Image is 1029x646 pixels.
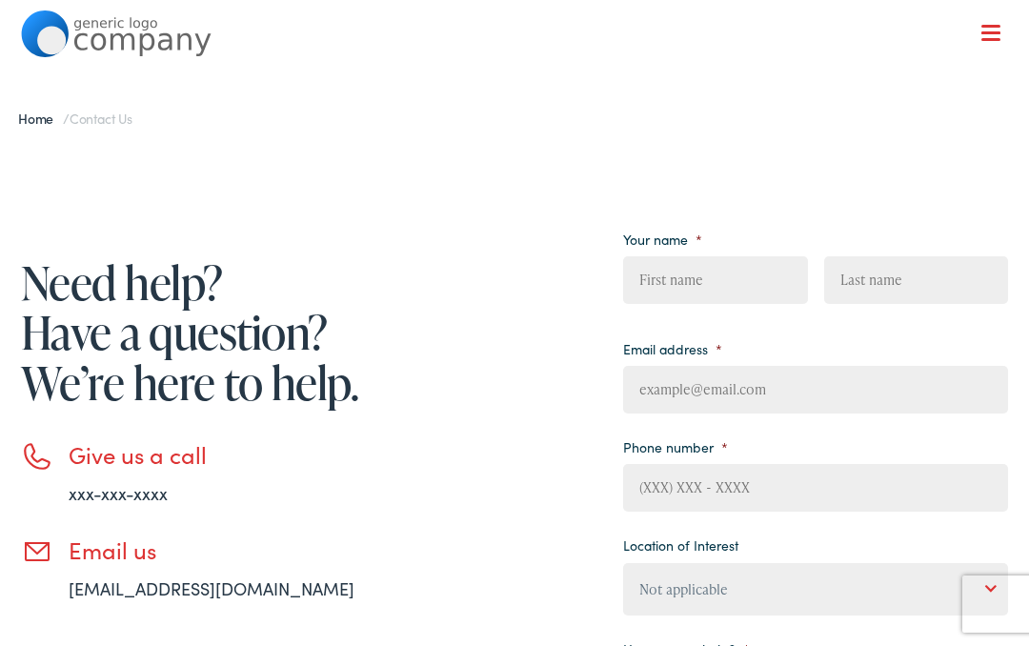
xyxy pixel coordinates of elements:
[623,366,1008,414] input: example@email.com
[70,109,132,128] span: Contact Us
[623,340,722,357] label: Email address
[623,464,1008,512] input: (XXX) XXX - XXXX
[69,536,459,564] h3: Email us
[623,438,728,455] label: Phone number
[69,441,459,469] h3: Give us a call
[623,231,702,248] label: Your name
[69,481,168,505] a: xxx-xxx-xxxx
[824,256,1009,304] input: Last name
[69,576,354,600] a: [EMAIL_ADDRESS][DOMAIN_NAME]
[623,536,738,554] label: Location of Interest
[35,76,1009,135] a: What We Offer
[18,109,132,128] span: /
[18,109,63,128] a: Home
[623,256,808,304] input: First name
[21,257,459,408] h1: Need help? Have a question? We’re here to help.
